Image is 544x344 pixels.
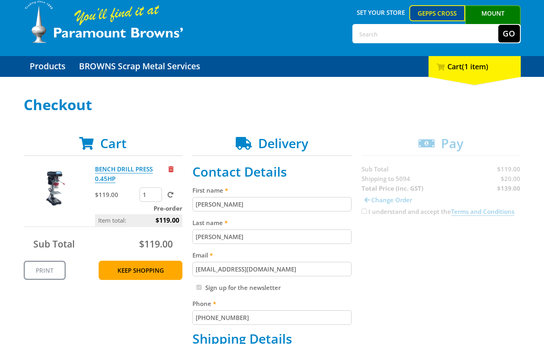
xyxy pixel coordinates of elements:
span: Cart [100,135,127,152]
label: Last name [192,218,352,227]
span: $119.00 [156,214,179,226]
input: Please enter your first name. [192,197,352,211]
a: Gepps Cross [409,5,465,21]
span: Delivery [258,135,308,152]
label: Sign up for the newsletter [205,284,281,292]
h2: Contact Details [192,164,352,179]
p: $119.00 [95,190,138,199]
p: Pre-order [95,203,182,213]
button: Go [498,25,520,42]
label: Email [192,250,352,260]
a: Go to the Products page [24,56,71,77]
div: Cart [429,56,521,77]
a: Print [24,261,66,280]
p: Item total: [95,214,182,226]
input: Please enter your last name. [192,229,352,244]
span: Sub Total [33,237,75,250]
span: Set your store [352,5,410,20]
a: Go to the BROWNS Scrap Metal Services page [73,56,206,77]
input: Please enter your email address. [192,262,352,276]
label: Phone [192,299,352,308]
input: Search [353,25,498,42]
a: Mount [PERSON_NAME] [465,5,521,36]
a: BENCH DRILL PRESS 0.45HP [95,165,153,183]
input: Please enter your telephone number. [192,310,352,325]
img: BENCH DRILL PRESS 0.45HP [31,164,79,212]
a: Remove from cart [168,165,174,173]
a: Keep Shopping [99,261,182,280]
h1: Checkout [24,97,521,113]
span: (1 item) [462,62,488,71]
label: First name [192,185,352,195]
span: $119.00 [139,237,173,250]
